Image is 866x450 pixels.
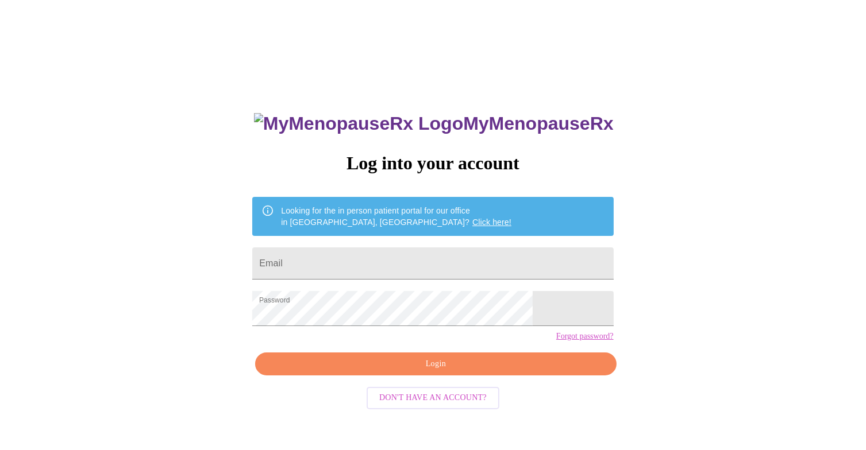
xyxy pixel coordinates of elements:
a: Don't have an account? [364,392,502,402]
div: Looking for the in person patient portal for our office in [GEOGRAPHIC_DATA], [GEOGRAPHIC_DATA]? [281,200,511,232]
h3: Log into your account [252,153,613,174]
button: Don't have an account? [367,387,499,409]
a: Click here! [472,218,511,227]
button: Login [255,352,616,376]
a: Forgot password? [556,332,614,341]
h3: MyMenopauseRx [254,113,614,134]
img: MyMenopauseRx Logo [254,113,463,134]
span: Don't have an account? [379,391,487,405]
span: Login [268,357,603,371]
